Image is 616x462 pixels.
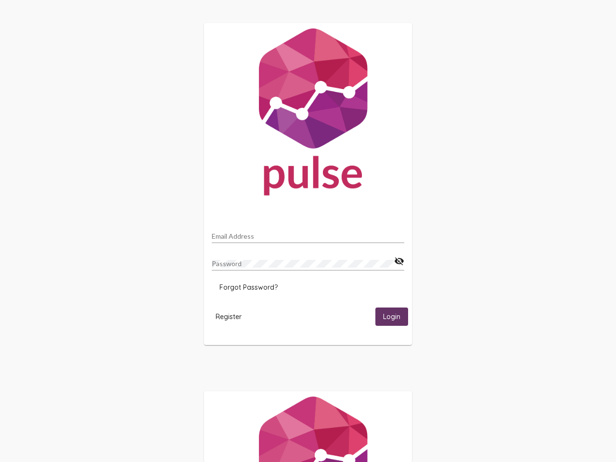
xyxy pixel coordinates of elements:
span: Register [216,312,242,321]
button: Forgot Password? [212,279,285,296]
mat-icon: visibility_off [394,256,404,267]
img: Pulse For Good Logo [204,23,412,205]
span: Login [383,313,400,321]
span: Forgot Password? [219,283,278,292]
button: Login [375,308,408,325]
button: Register [208,308,249,325]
